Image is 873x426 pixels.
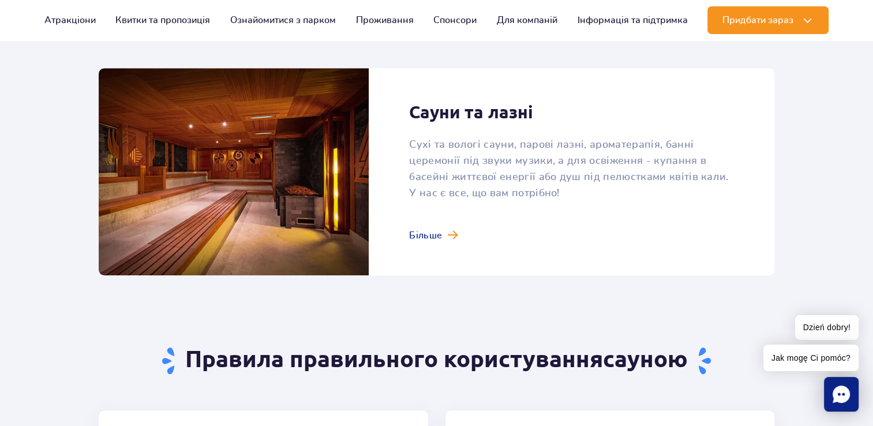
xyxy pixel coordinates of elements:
[497,6,557,34] a: Для компаній
[433,6,477,34] a: Спонсори
[795,315,859,340] span: Dzień dobry!
[707,6,829,34] button: Придбати зараз
[722,15,793,25] span: Придбати зараз
[824,377,859,412] div: Chat
[356,6,414,34] a: Проживання
[230,6,336,34] a: Ознайомитися з парком
[578,6,688,34] a: Інформація та підтримка
[99,345,774,376] h2: Правила правильного користування сауною
[763,345,859,371] span: Jak mogę Ci pomóc?
[44,6,96,34] a: Атракціони
[115,6,210,34] a: Квитки та пропозиція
